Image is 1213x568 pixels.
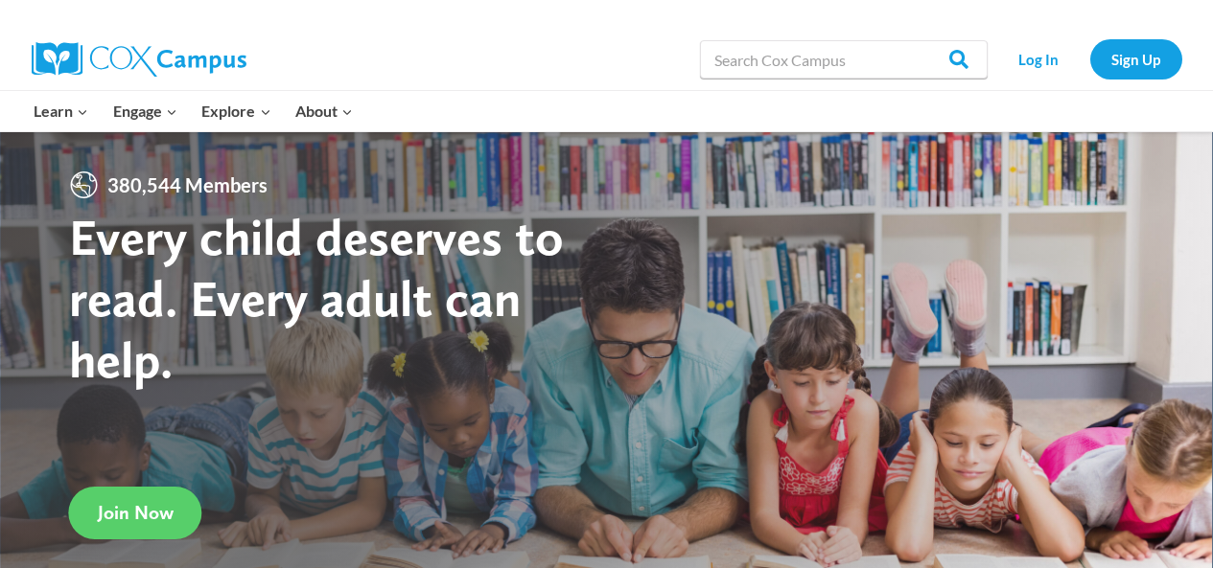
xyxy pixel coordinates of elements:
[22,91,365,131] nav: Primary Navigation
[113,99,177,124] span: Engage
[1090,39,1182,79] a: Sign Up
[201,99,270,124] span: Explore
[32,42,246,77] img: Cox Campus
[997,39,1182,79] nav: Secondary Navigation
[100,170,275,200] span: 380,544 Members
[98,501,174,524] span: Join Now
[997,39,1081,79] a: Log In
[34,99,88,124] span: Learn
[700,40,988,79] input: Search Cox Campus
[69,206,564,389] strong: Every child deserves to read. Every adult can help.
[69,487,202,539] a: Join Now
[295,99,353,124] span: About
